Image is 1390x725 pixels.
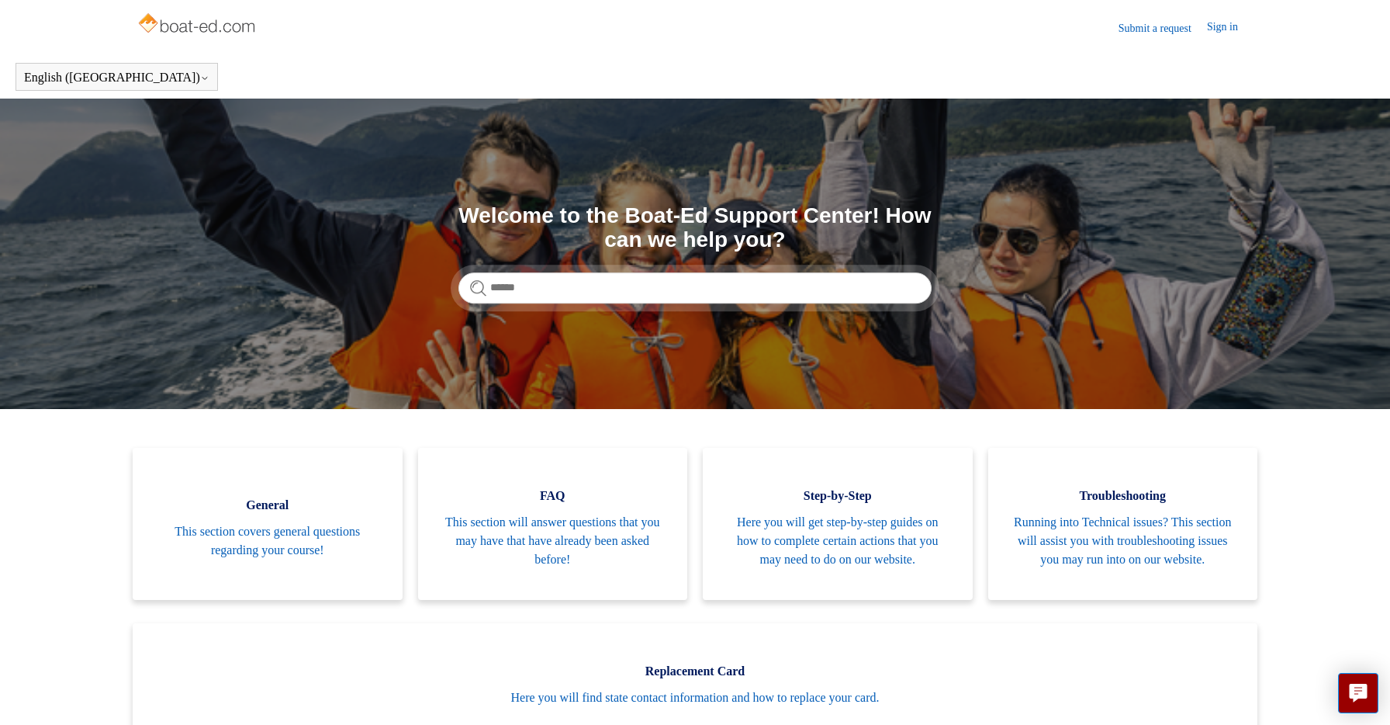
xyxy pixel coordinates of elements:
a: Troubleshooting Running into Technical issues? This section will assist you with troubleshooting ... [988,448,1258,600]
span: Running into Technical issues? This section will assist you with troubleshooting issues you may r... [1011,513,1235,569]
span: Here you will find state contact information and how to replace your card. [156,689,1234,707]
span: This section will answer questions that you may have that have already been asked before! [441,513,665,569]
button: Live chat [1338,673,1378,713]
a: Submit a request [1119,20,1207,36]
span: Replacement Card [156,662,1234,681]
span: Troubleshooting [1011,487,1235,505]
span: This section covers general questions regarding your course! [156,522,379,560]
a: Step-by-Step Here you will get step-by-step guides on how to complete certain actions that you ma... [703,448,973,600]
span: FAQ [441,487,665,505]
a: General This section covers general questions regarding your course! [133,448,403,600]
a: Sign in [1207,19,1253,37]
a: FAQ This section will answer questions that you may have that have already been asked before! [418,448,688,600]
span: General [156,496,379,515]
input: Search [458,272,932,304]
img: Boat-Ed Help Center home page [137,9,260,40]
span: Here you will get step-by-step guides on how to complete certain actions that you may need to do ... [726,513,949,569]
h1: Welcome to the Boat-Ed Support Center! How can we help you? [458,204,932,252]
button: English ([GEOGRAPHIC_DATA]) [24,71,209,85]
span: Step-by-Step [726,487,949,505]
